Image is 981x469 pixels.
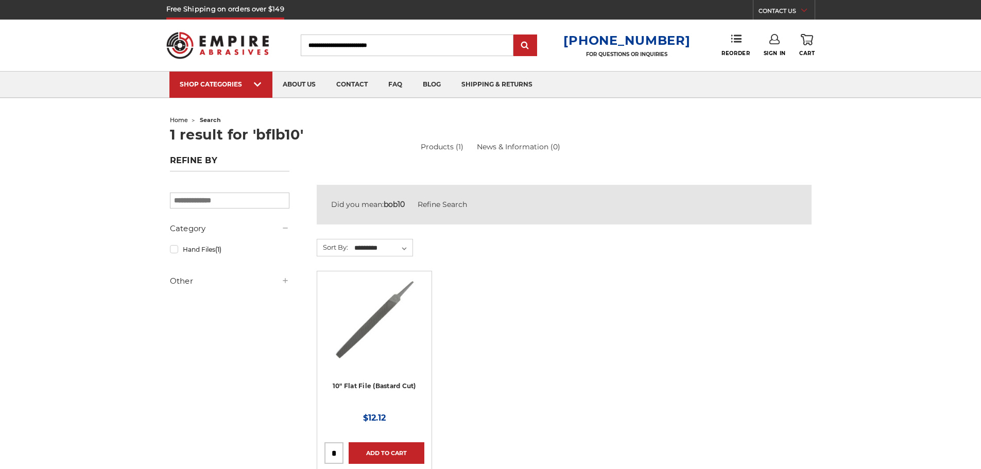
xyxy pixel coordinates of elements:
[331,199,797,210] div: Did you mean:
[418,200,467,209] a: Refine Search
[363,413,386,423] span: $12.12
[170,275,289,287] h5: Other
[384,200,405,209] strong: bob10
[317,239,348,255] label: Sort By:
[764,50,786,57] span: Sign In
[799,50,815,57] span: Cart
[215,246,221,253] span: (1)
[333,279,416,361] img: 10" Flat Bastard File
[563,51,690,58] p: FOR QUESTIONS OR INQUIRIES
[170,240,289,258] a: Hand Files(1)
[333,382,416,390] a: 10" Flat File (Bastard Cut)
[378,72,412,98] a: faq
[349,442,424,464] a: Add to Cart
[170,222,289,235] h5: Category
[721,50,750,57] span: Reorder
[272,72,326,98] a: about us
[180,80,262,88] div: SHOP CATEGORIES
[759,5,815,20] a: CONTACT US
[170,155,289,171] h5: Refine by
[515,36,536,56] input: Submit
[563,33,690,48] a: [PHONE_NUMBER]
[721,34,750,56] a: Reorder
[200,116,221,124] span: search
[170,116,188,124] a: home
[326,72,378,98] a: contact
[421,142,463,152] a: Products (1)
[170,128,812,142] h1: 1 result for 'bflb10'
[412,72,451,98] a: blog
[799,34,815,57] a: Cart
[451,72,543,98] a: shipping & returns
[166,25,269,65] img: Empire Abrasives
[477,142,560,152] a: News & Information (0)
[353,240,412,256] select: Sort By:
[324,279,424,378] a: 10" Flat Bastard File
